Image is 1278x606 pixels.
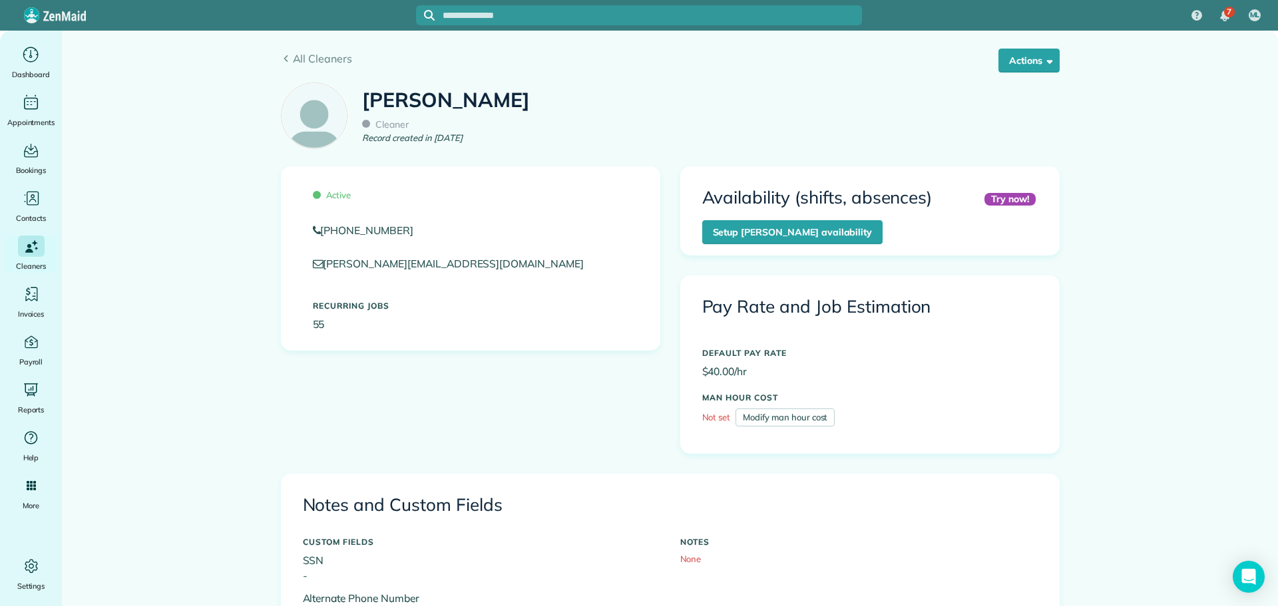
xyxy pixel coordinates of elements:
svg: Focus search [424,10,435,21]
a: All Cleaners [281,51,1060,67]
a: Help [5,427,57,464]
span: Settings [17,579,45,593]
a: [PERSON_NAME][EMAIL_ADDRESS][DOMAIN_NAME] [313,257,596,270]
span: Contacts [16,212,46,225]
span: Active [313,190,351,200]
h5: Recurring Jobs [313,301,628,310]
span: Help [23,451,39,464]
div: Open Intercom Messenger [1233,561,1265,593]
span: Appointments [7,116,55,129]
a: Contacts [5,188,57,225]
div: Try now! [984,193,1036,206]
em: Record created in [DATE] [362,132,462,145]
h5: DEFAULT PAY RATE [702,349,1038,357]
a: Modify man hour cost [736,408,835,427]
a: Settings [5,555,57,593]
span: Dashboard [12,68,50,81]
h5: MAN HOUR COST [702,393,1038,402]
button: Actions [998,49,1060,73]
span: Cleaners [16,259,46,273]
a: Dashboard [5,44,57,81]
p: SSN - [303,553,660,584]
span: 7 [1227,7,1231,17]
img: employee_icon-c2f8239691d896a72cdd9dc41cfb7b06f9d69bdd837a2ad469be8ff06ab05b5f.png [282,83,347,148]
a: Payroll [5,331,57,369]
a: Reports [5,379,57,416]
p: $40.00/hr [702,364,1038,379]
h3: Availability (shifts, absences) [702,188,933,208]
h3: Pay Rate and Job Estimation [702,297,1038,317]
a: Invoices [5,283,57,321]
button: Focus search [416,10,435,21]
span: ML [1250,10,1260,21]
span: More [23,499,39,512]
h1: [PERSON_NAME] [362,89,530,111]
a: Cleaners [5,235,57,273]
h5: NOTES [680,537,1038,546]
a: [PHONE_NUMBER] [313,223,628,238]
h5: CUSTOM FIELDS [303,537,660,546]
span: Payroll [19,355,43,369]
span: Not set [702,412,731,422]
p: 55 [313,317,628,332]
a: Appointments [5,92,57,129]
span: Invoices [18,307,45,321]
span: Reports [18,403,45,416]
div: 7 unread notifications [1211,1,1239,31]
span: Bookings [16,164,47,177]
span: Cleaner [362,118,409,130]
a: Bookings [5,140,57,177]
span: All Cleaners [293,51,1060,67]
span: None [680,553,702,564]
a: Setup [PERSON_NAME] availability [702,220,883,244]
h3: Notes and Custom Fields [303,496,1038,515]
